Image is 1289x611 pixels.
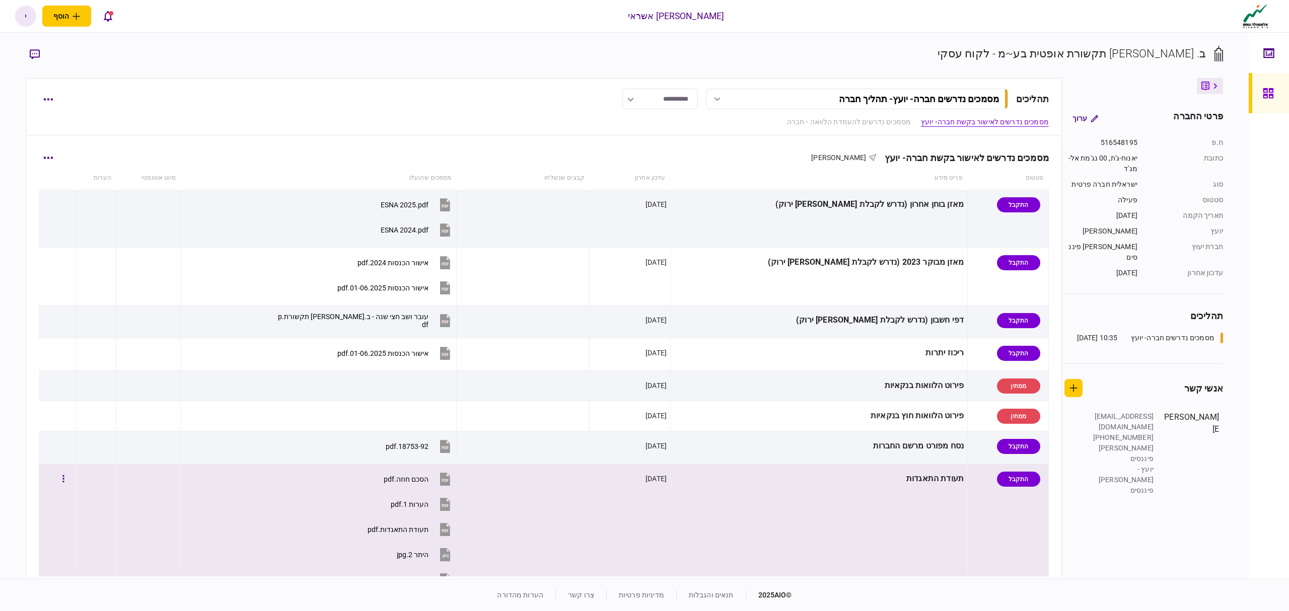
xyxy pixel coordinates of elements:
[997,313,1040,328] div: התקבל
[997,197,1040,212] div: התקבל
[337,342,453,364] button: אישור הכנסות 01-06.2025.pdf
[376,568,453,591] button: הסכם חוזה[1].pdf
[97,6,118,27] button: פתח רשימת התראות
[381,226,428,234] div: ESNA 2024.pdf
[674,342,964,364] div: ריכוז יתרות
[787,117,911,127] a: מסמכים נדרשים להעמדת הלוואה - חברה
[1088,432,1154,443] div: [PHONE_NUMBER]
[997,255,1040,270] div: התקבל
[746,590,792,600] div: © 2025 AIO
[997,346,1040,361] div: התקבל
[646,315,667,325] div: [DATE]
[997,378,1040,394] div: ממתין
[1077,333,1118,343] div: 10:35 [DATE]
[674,251,964,274] div: מאזן מבוקר 2023 (נדרש לקבלת [PERSON_NAME] ירוק)
[1064,210,1137,221] div: [DATE]
[646,199,667,209] div: [DATE]
[368,518,453,541] button: תעודת התאגדות.pdf
[368,525,428,533] div: תעודת התאגדות.pdf
[674,405,964,427] div: פירוט הלוואות חוץ בנקאיות
[1164,411,1219,496] div: [PERSON_NAME]
[646,441,667,451] div: [DATE]
[674,374,964,397] div: פירוט הלוואות בנקאיות
[646,474,667,484] div: [DATE]
[1064,179,1137,190] div: ישראלית חברה פרטית
[968,167,1049,190] th: סטטוס
[116,167,181,190] th: סיווג אוטומטי
[76,167,116,190] th: הערות
[337,276,453,299] button: אישור הכנסות 01-06.2025.pdf
[181,167,457,190] th: מסמכים שהועלו
[1088,464,1154,496] div: יועץ - [PERSON_NAME] פיננסים
[839,94,999,104] div: מסמכים נדרשים חברה- יועץ - תהליך חברה
[646,348,667,358] div: [DATE]
[276,309,453,332] button: עובר ושב חצי שנה - ב.רוני תקשורת.pdf
[590,167,671,190] th: עדכון אחרון
[619,591,664,599] a: מדיניות פרטיות
[457,167,590,190] th: קבצים שנשלחו
[1077,333,1223,343] a: מסמכים נדרשים חברה- יועץ10:35 [DATE]
[628,10,725,23] div: [PERSON_NAME] אשראי
[1148,195,1223,205] div: סטטוס
[1148,153,1223,174] div: כתובת
[386,442,428,450] div: 18753-92.pdf
[1088,411,1154,432] div: [EMAIL_ADDRESS][DOMAIN_NAME]
[674,309,964,332] div: דפי חשבון (נדרש לקבלת [PERSON_NAME] ירוק)
[497,591,543,599] a: הערות מהדורה
[15,6,36,27] button: י
[646,411,667,421] div: [DATE]
[674,435,964,457] div: נסח מפורט מרשם החברות
[1064,109,1106,127] button: ערוך
[1148,242,1223,263] div: חברת יעוץ
[1064,195,1137,205] div: פעילה
[997,439,1040,454] div: התקבל
[381,193,453,216] button: ESNA 2025.pdf
[1064,268,1137,278] div: [DATE]
[386,435,453,457] button: 18753-92.pdf
[337,349,428,357] div: אישור הכנסות 01-06.2025.pdf
[997,472,1040,487] div: התקבל
[706,89,1008,109] button: מסמכים נדרשים חברה- יועץ- תהליך חברה
[1064,137,1137,148] div: 516548195
[671,167,968,190] th: פריט מידע
[1064,226,1137,237] div: [PERSON_NAME]
[1064,153,1137,174] div: יאנוח-ג'ת, 00 נג'מת אל-מג'ד
[384,468,453,490] button: הסכם חוזה.pdf
[42,6,91,27] button: פתח תפריט להוספת לקוח
[646,380,667,391] div: [DATE]
[337,284,428,292] div: אישור הכנסות 01-06.2025.pdf
[1148,268,1223,278] div: עדכון אחרון
[1148,179,1223,190] div: סוג
[568,591,594,599] a: צרו קשר
[357,251,453,274] button: אישור הכנסות 2024.pdf
[1241,4,1270,29] img: client company logo
[1148,137,1223,148] div: ח.פ
[689,591,734,599] a: תנאים והגבלות
[276,313,428,329] div: עובר ושב חצי שנה - ב.רוני תקשורת.pdf
[391,500,428,508] div: הערות 1.pdf
[921,117,1049,127] a: מסמכים נדרשים לאישור בקשת חברה- יועץ
[381,201,428,209] div: ESNA 2025.pdf
[997,409,1040,424] div: ממתין
[674,193,964,216] div: מאזן בוחן אחרון (נדרש לקבלת [PERSON_NAME] ירוק)
[1064,309,1223,323] div: תהליכים
[1016,92,1049,106] div: תהליכים
[1088,443,1154,464] div: [PERSON_NAME] פיננסים
[811,154,866,162] span: [PERSON_NAME]
[1173,109,1223,127] div: פרטי החברה
[1064,242,1137,263] div: [PERSON_NAME] פיננסים
[381,218,453,241] button: ESNA 2024.pdf
[357,259,428,267] div: אישור הכנסות 2024.pdf
[674,468,964,490] div: תעודת התאגדות
[1184,381,1223,395] div: אנשי קשר
[938,45,1206,62] div: ב. [PERSON_NAME] תקשורת אופטית בע~מ - לקוח עסקי
[877,152,1049,163] div: מסמכים נדרשים לאישור בקשת חברה- יועץ
[1131,333,1214,343] div: מסמכים נדרשים חברה- יועץ
[376,576,428,584] div: הסכם חוזה[1].pdf
[646,257,667,267] div: [DATE]
[1148,210,1223,221] div: תאריך הקמה
[1148,226,1223,237] div: יועץ
[397,543,453,566] button: היתר 2.jpg
[391,493,453,515] button: הערות 1.pdf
